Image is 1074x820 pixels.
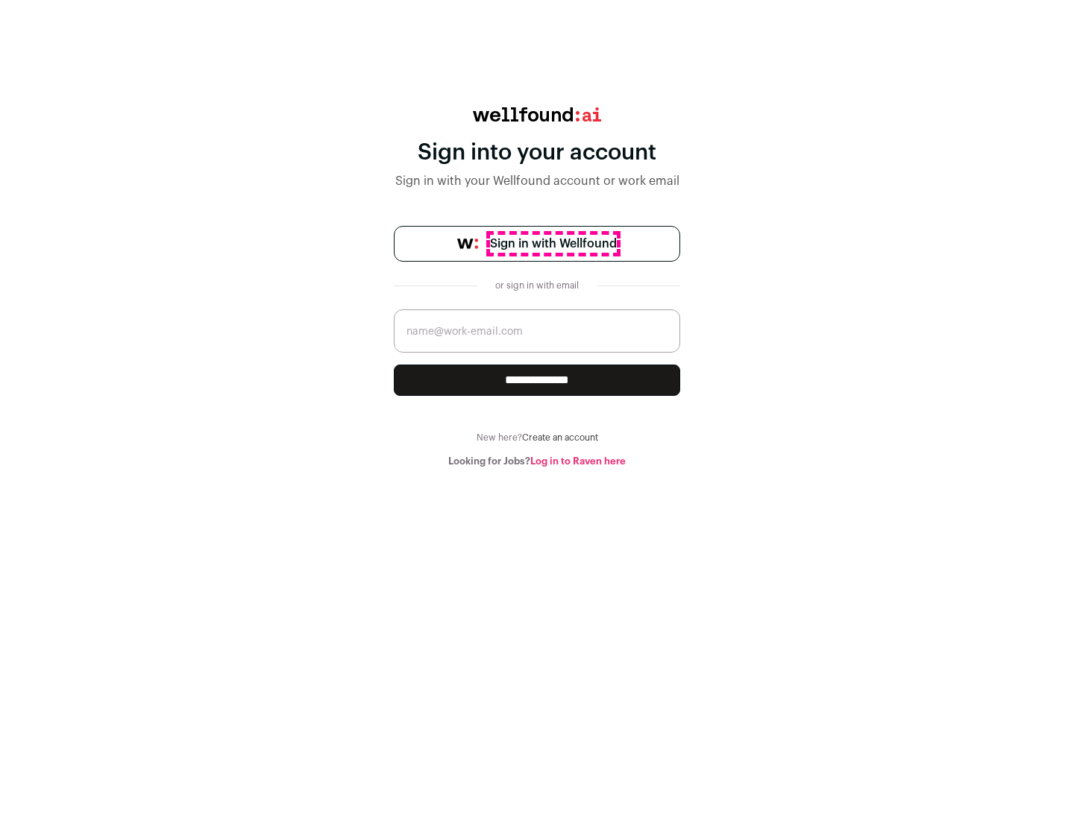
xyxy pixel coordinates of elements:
[489,280,585,291] div: or sign in with email
[394,139,680,166] div: Sign into your account
[457,239,478,249] img: wellfound-symbol-flush-black-fb3c872781a75f747ccb3a119075da62bfe97bd399995f84a933054e44a575c4.png
[522,433,598,442] a: Create an account
[394,455,680,467] div: Looking for Jobs?
[473,107,601,122] img: wellfound:ai
[530,456,626,466] a: Log in to Raven here
[394,432,680,444] div: New here?
[394,226,680,262] a: Sign in with Wellfound
[490,235,617,253] span: Sign in with Wellfound
[394,309,680,353] input: name@work-email.com
[394,172,680,190] div: Sign in with your Wellfound account or work email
